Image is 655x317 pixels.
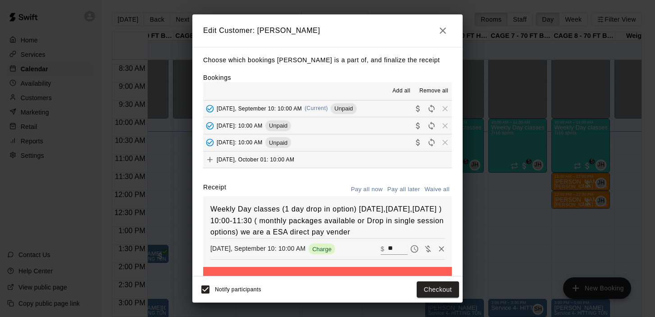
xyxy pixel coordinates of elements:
button: Added - Collect Payment [203,119,217,133]
span: Reschedule [425,139,438,146]
button: Added - Collect Payment[DATE], September 10: 10:00 AM(Current)UnpaidCollect paymentRescheduleRemove [203,101,452,117]
h6: Weekly Day classes (1 day drop in option) [DATE],[DATE],[DATE] ) 10:00-11:30 ( monthly packages a... [210,203,445,238]
button: Pay all later [385,183,423,197]
button: Added - Collect Payment [203,102,217,115]
span: Reschedule [425,122,438,129]
span: Remove [438,105,452,111]
span: Collect payment [411,139,425,146]
h5: $50.00 [408,274,437,286]
button: Add[DATE], October 01: 10:00 AM [203,152,452,168]
span: Unpaid [265,122,291,129]
label: Receipt [203,183,226,197]
span: Unpaid [265,139,291,146]
span: Waive payment [421,244,435,252]
label: Bookings [203,74,231,81]
span: Add all [392,87,410,96]
p: Choose which bookings [PERSON_NAME] is a part of, and finalize the receipt [203,55,452,66]
span: Remove all [419,87,448,96]
h2: Edit Customer: [PERSON_NAME] [192,14,463,47]
span: [DATE]: 10:00 AM [217,122,263,129]
button: Checkout [417,281,459,298]
span: (Current) [305,105,328,111]
button: Remove [435,242,448,256]
button: Added - Collect Payment [203,136,217,149]
p: [DATE], September 10: 10:00 AM [210,244,305,253]
button: Added - Collect Payment[DATE]: 10:00 AMUnpaidCollect paymentRescheduleRemove [203,117,452,134]
button: Add all [387,84,416,98]
button: Pay all now [349,183,385,197]
button: Remove all [416,84,452,98]
button: Waive all [422,183,452,197]
span: Charge [309,246,335,253]
span: [DATE], October 01: 10:00 AM [217,156,294,162]
span: Notify participants [215,286,261,293]
span: Add [203,156,217,162]
p: $ [381,244,384,253]
span: Reschedule [425,105,438,111]
span: Remove [438,122,452,129]
span: Collect payment [411,122,425,129]
span: Unpaid [331,105,356,112]
span: [DATE]: 10:00 AM [217,139,263,146]
span: [DATE], September 10: 10:00 AM [217,105,302,111]
span: Pay later [408,244,421,252]
h5: Subtotal [218,274,253,286]
button: Added - Collect Payment[DATE]: 10:00 AMUnpaidCollect paymentRescheduleRemove [203,134,452,151]
span: Remove [438,139,452,146]
span: Collect payment [411,105,425,111]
